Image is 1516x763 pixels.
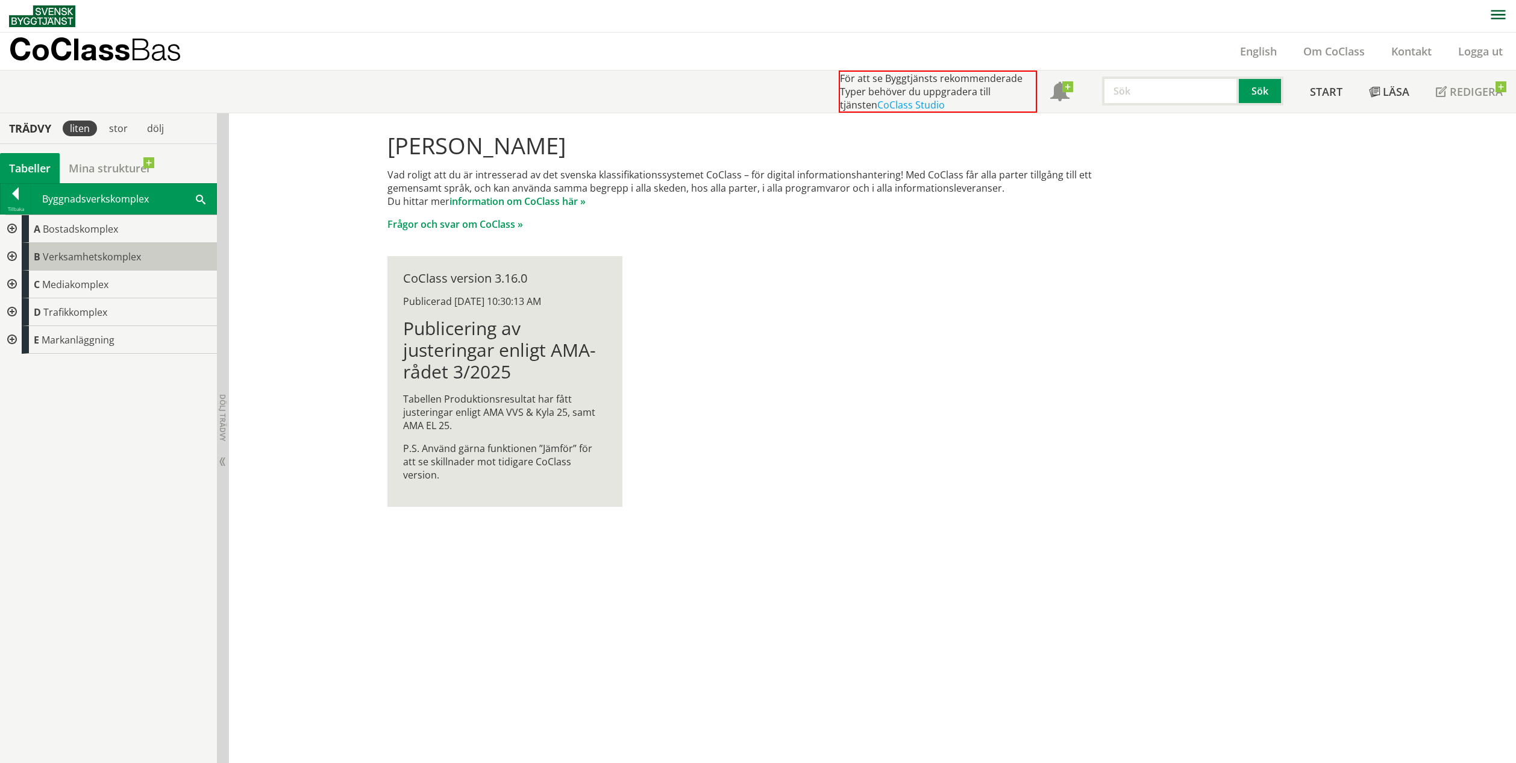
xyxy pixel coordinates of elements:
a: Mina strukturer [60,153,160,183]
a: Logga ut [1445,44,1516,58]
div: liten [63,121,97,136]
span: Markanläggning [42,333,114,347]
div: dölj [140,121,171,136]
a: Om CoClass [1290,44,1378,58]
a: Start [1297,71,1356,113]
a: CoClassBas [9,33,207,70]
div: Byggnadsverkskomplex [31,184,216,214]
div: stor [102,121,135,136]
a: Frågor och svar om CoClass » [387,218,523,231]
div: CoClass version 3.16.0 [403,272,606,285]
span: Redigera [1450,84,1503,99]
input: Sök [1102,77,1239,105]
span: A [34,222,40,236]
a: Kontakt [1378,44,1445,58]
p: Vad roligt att du är intresserad av det svenska klassifikationssystemet CoClass – för digital inf... [387,168,1128,208]
button: Sök [1239,77,1283,105]
span: Notifikationer [1050,83,1070,102]
span: Start [1310,84,1342,99]
span: Verksamhetskomplex [43,250,141,263]
p: Tabellen Produktionsresultat har fått justeringar enligt AMA VVS & Kyla 25, samt AMA EL 25. [403,392,606,432]
a: Redigera [1423,71,1516,113]
span: Sök i tabellen [196,192,205,205]
div: Publicerad [DATE] 10:30:13 AM [403,295,606,308]
span: Trafikkomplex [43,306,107,319]
a: information om CoClass här » [449,195,586,208]
h1: Publicering av justeringar enligt AMA-rådet 3/2025 [403,318,606,383]
span: B [34,250,40,263]
span: Läsa [1383,84,1409,99]
span: E [34,333,39,347]
div: Trädvy [2,122,58,135]
span: C [34,278,40,291]
img: Svensk Byggtjänst [9,5,75,27]
a: CoClass Studio [877,98,945,111]
h1: [PERSON_NAME] [387,132,1128,159]
span: Dölj trädvy [218,394,228,441]
p: P.S. Använd gärna funktionen ”Jämför” för att se skillnader mot tidigare CoClass version. [403,442,606,482]
a: Läsa [1356,71,1423,113]
span: Bostadskomplex [43,222,118,236]
span: Mediakomplex [42,278,108,291]
div: Tillbaka [1,204,31,214]
a: English [1227,44,1290,58]
div: För att se Byggtjänsts rekommenderade Typer behöver du uppgradera till tjänsten [839,71,1037,113]
p: CoClass [9,42,181,56]
span: D [34,306,41,319]
span: Bas [130,31,181,67]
